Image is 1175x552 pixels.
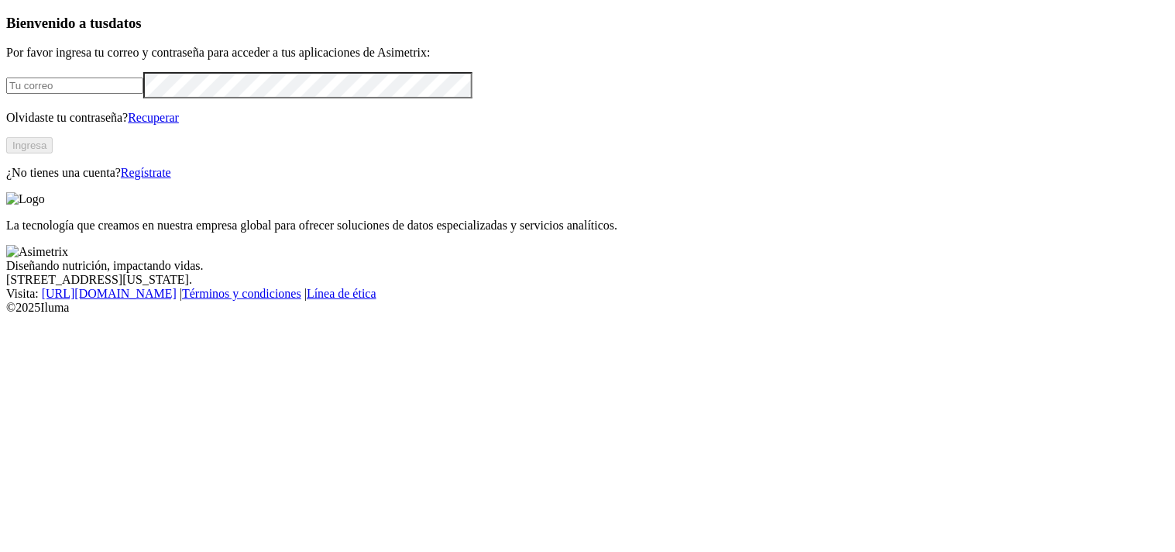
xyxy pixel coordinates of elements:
img: Logo [6,192,45,206]
span: datos [108,15,142,31]
a: Términos y condiciones [182,287,301,300]
p: ¿No tienes una cuenta? [6,166,1169,180]
p: Olvidaste tu contraseña? [6,111,1169,125]
button: Ingresa [6,137,53,154]
div: Diseñando nutrición, impactando vidas. [6,259,1169,273]
p: La tecnología que creamos en nuestra empresa global para ofrecer soluciones de datos especializad... [6,219,1169,233]
h3: Bienvenido a tus [6,15,1169,32]
div: Visita : | | [6,287,1169,301]
a: Regístrate [121,166,171,179]
div: [STREET_ADDRESS][US_STATE]. [6,273,1169,287]
a: Recuperar [128,111,179,124]
a: Línea de ética [307,287,376,300]
a: [URL][DOMAIN_NAME] [42,287,177,300]
p: Por favor ingresa tu correo y contraseña para acceder a tus aplicaciones de Asimetrix: [6,46,1169,60]
div: © 2025 Iluma [6,301,1169,315]
img: Asimetrix [6,245,68,259]
input: Tu correo [6,78,143,94]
